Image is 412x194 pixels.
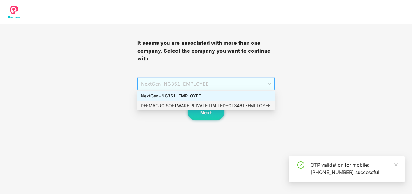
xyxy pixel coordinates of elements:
[188,105,224,120] button: Next
[200,110,212,116] span: Next
[311,161,398,176] div: OTP validation for mobile: [PHONE_NUMBER] successful
[141,102,271,109] div: DEFMACRO SOFTWARE PRIVATE LIMITED - CT3461 - EMPLOYEE
[394,163,398,167] span: close
[141,93,271,99] div: NextGen - NG351 - EMPLOYEE
[297,161,304,169] span: check-circle
[141,78,271,90] span: NextGen - NG351 - EMPLOYEE
[137,39,275,63] h3: It seems you are associated with more than one company. Select the company you want to continue with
